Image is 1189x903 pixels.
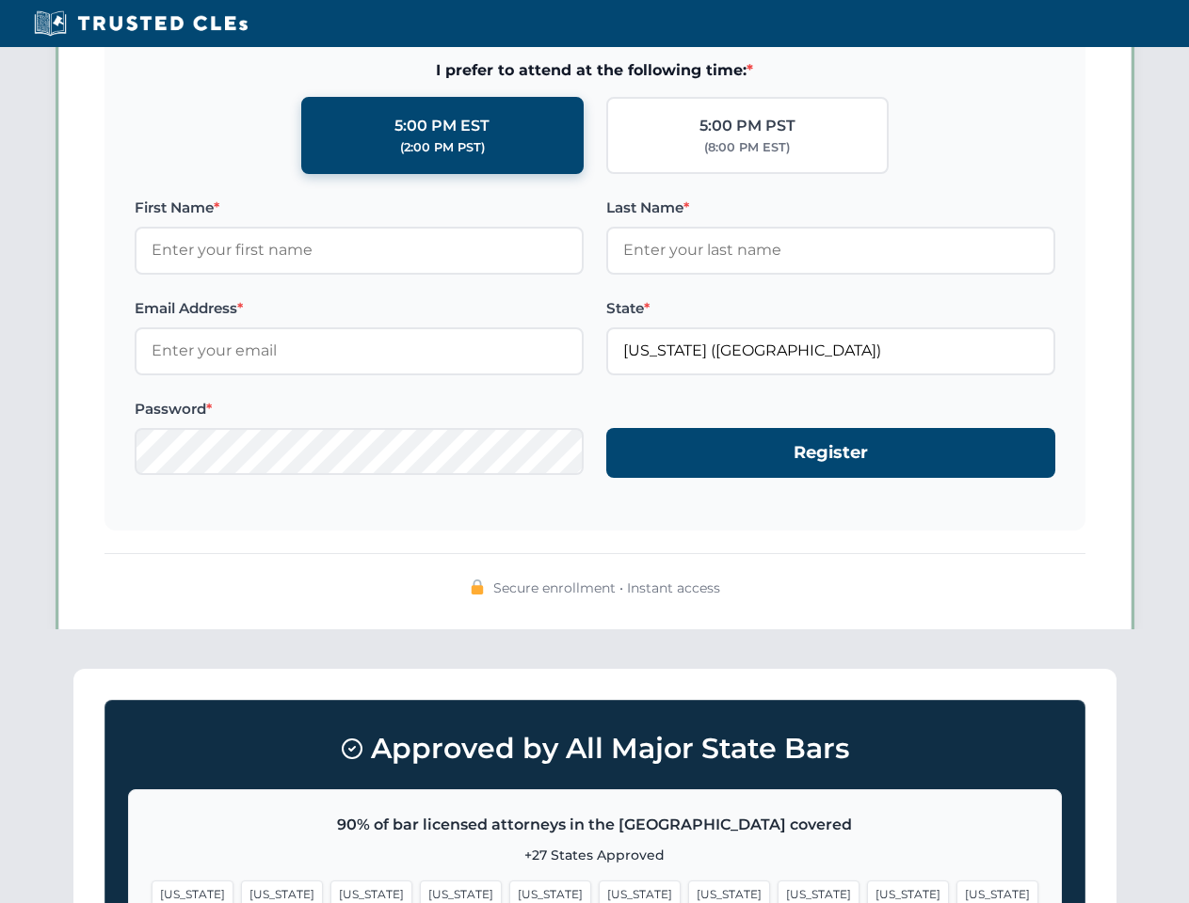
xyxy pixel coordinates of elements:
[699,114,795,138] div: 5:00 PM PST
[606,197,1055,219] label: Last Name
[28,9,253,38] img: Trusted CLEs
[704,138,790,157] div: (8:00 PM EST)
[135,227,584,274] input: Enter your first name
[135,58,1055,83] span: I prefer to attend at the following time:
[135,398,584,420] label: Password
[135,197,584,219] label: First Name
[470,579,485,594] img: 🔒
[135,327,584,374] input: Enter your email
[128,723,1062,774] h3: Approved by All Major State Bars
[606,428,1055,478] button: Register
[135,297,584,320] label: Email Address
[606,227,1055,274] input: Enter your last name
[606,327,1055,374] input: Florida (FL)
[152,845,1038,865] p: +27 States Approved
[606,297,1055,320] label: State
[493,578,720,598] span: Secure enrollment • Instant access
[152,813,1038,837] p: 90% of bar licensed attorneys in the [GEOGRAPHIC_DATA] covered
[400,138,485,157] div: (2:00 PM PST)
[394,114,490,138] div: 5:00 PM EST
